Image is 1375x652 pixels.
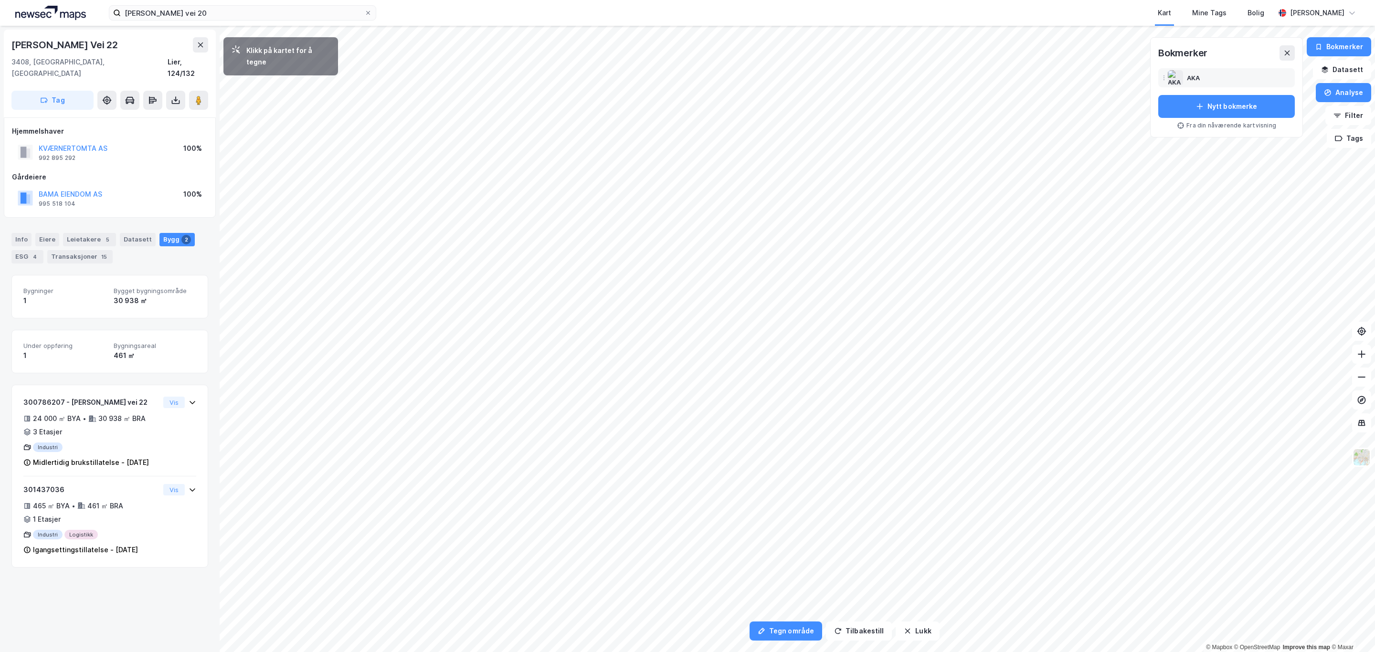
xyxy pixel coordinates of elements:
[11,233,32,246] div: Info
[23,484,159,495] div: 301437036
[1290,7,1344,19] div: [PERSON_NAME]
[47,250,113,263] div: Transaksjoner
[33,514,61,525] div: 1 Etasjer
[1206,644,1232,651] a: Mapbox
[114,287,196,295] span: Bygget bygningsområde
[23,287,106,295] span: Bygninger
[1307,37,1371,56] button: Bokmerker
[15,6,86,20] img: logo.a4113a55bc3d86da70a041830d287a7e.svg
[12,126,208,137] div: Hjemmelshaver
[159,233,195,246] div: Bygg
[114,350,196,361] div: 461 ㎡
[30,252,40,262] div: 4
[23,397,159,408] div: 300786207 - [PERSON_NAME] vei 22
[1168,70,1183,85] img: AKA
[23,342,106,350] span: Under oppføring
[121,6,364,20] input: Søk på adresse, matrikkel, gårdeiere, leietakere eller personer
[12,171,208,183] div: Gårdeiere
[23,350,106,361] div: 1
[98,413,146,424] div: 30 938 ㎡ BRA
[72,502,75,510] div: •
[33,500,70,512] div: 465 ㎡ BYA
[33,426,62,438] div: 3 Etasjer
[11,37,120,53] div: [PERSON_NAME] Vei 22
[168,56,208,79] div: Lier, 124/132
[114,295,196,306] div: 30 938 ㎡
[87,500,123,512] div: 461 ㎡ BRA
[33,457,149,468] div: Midlertidig brukstillatelse - [DATE]
[11,91,94,110] button: Tag
[103,235,112,244] div: 5
[39,200,75,208] div: 995 518 104
[33,413,81,424] div: 24 000 ㎡ BYA
[1283,644,1330,651] a: Improve this map
[1327,129,1371,148] button: Tags
[33,544,138,556] div: Igangsettingstillatelse - [DATE]
[39,154,75,162] div: 992 895 292
[1313,60,1371,79] button: Datasett
[83,415,86,422] div: •
[11,56,168,79] div: 3408, [GEOGRAPHIC_DATA], [GEOGRAPHIC_DATA]
[63,233,116,246] div: Leietakere
[1234,644,1280,651] a: OpenStreetMap
[1158,45,1207,61] div: Bokmerker
[163,397,185,408] button: Vis
[1316,83,1371,102] button: Analyse
[114,342,196,350] span: Bygningsareal
[896,621,939,641] button: Lukk
[23,295,106,306] div: 1
[183,143,202,154] div: 100%
[120,233,156,246] div: Datasett
[1353,448,1371,466] img: Z
[1187,72,1200,84] div: AKA
[183,189,202,200] div: 100%
[99,252,109,262] div: 15
[163,484,185,495] button: Vis
[246,45,330,68] div: Klikk på kartet for å tegne
[1327,606,1375,652] iframe: Chat Widget
[181,235,191,244] div: 2
[1192,7,1227,19] div: Mine Tags
[1248,7,1264,19] div: Bolig
[35,233,59,246] div: Eiere
[750,621,822,641] button: Tegn område
[1158,7,1171,19] div: Kart
[1158,95,1295,118] button: Nytt bokmerke
[1325,106,1371,125] button: Filter
[826,621,892,641] button: Tilbakestill
[1158,122,1295,129] div: Fra din nåværende kartvisning
[11,250,43,263] div: ESG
